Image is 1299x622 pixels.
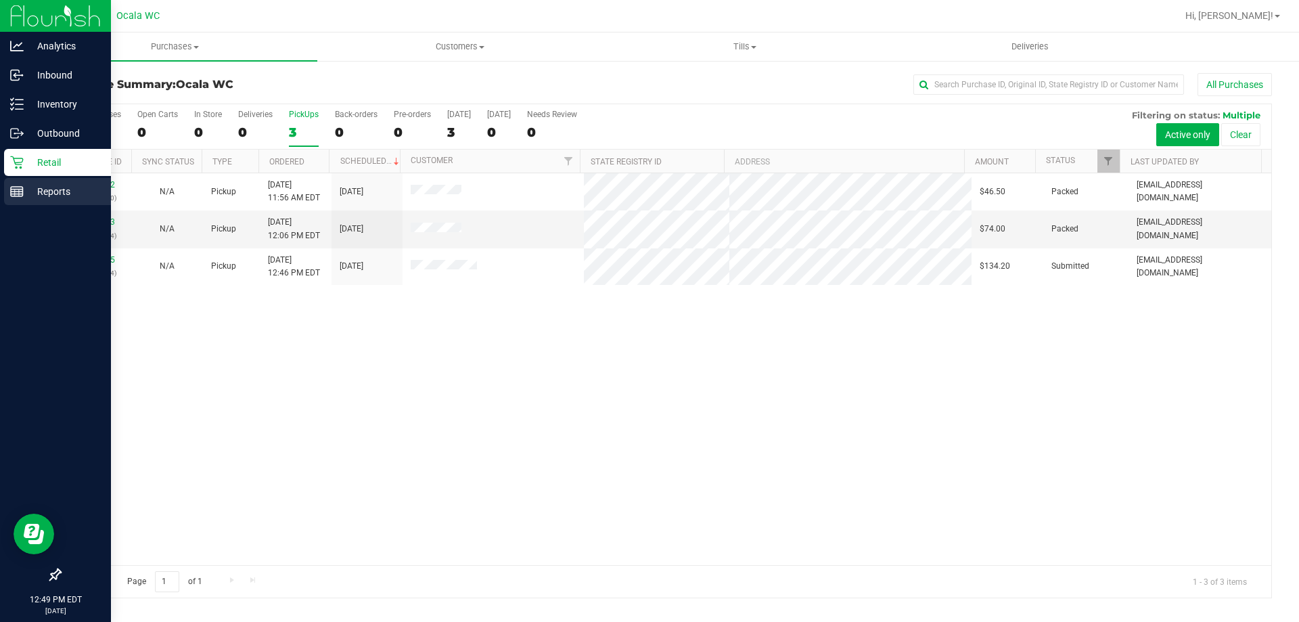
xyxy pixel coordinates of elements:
[980,223,1005,236] span: $74.00
[527,125,577,140] div: 0
[24,96,105,112] p: Inventory
[10,185,24,198] inline-svg: Reports
[394,125,431,140] div: 0
[1051,260,1089,273] span: Submitted
[1137,216,1263,242] span: [EMAIL_ADDRESS][DOMAIN_NAME]
[1137,179,1263,204] span: [EMAIL_ADDRESS][DOMAIN_NAME]
[60,79,463,91] h3: Purchase Summary:
[14,514,54,554] iframe: Resource center
[10,156,24,169] inline-svg: Retail
[335,125,378,140] div: 0
[10,39,24,53] inline-svg: Analytics
[1051,223,1078,236] span: Packed
[340,185,363,198] span: [DATE]
[6,606,105,616] p: [DATE]
[340,260,363,273] span: [DATE]
[137,110,178,119] div: Open Carts
[980,260,1010,273] span: $134.20
[394,110,431,119] div: Pre-orders
[176,78,233,91] span: Ocala WC
[268,179,320,204] span: [DATE] 11:56 AM EDT
[603,41,886,53] span: Tills
[194,125,222,140] div: 0
[289,125,319,140] div: 3
[155,571,179,592] input: 1
[238,110,273,119] div: Deliveries
[487,125,511,140] div: 0
[724,150,964,173] th: Address
[335,110,378,119] div: Back-orders
[602,32,887,61] a: Tills
[160,187,175,196] span: Not Applicable
[1185,10,1273,21] span: Hi, [PERSON_NAME]!
[32,32,317,61] a: Purchases
[10,127,24,140] inline-svg: Outbound
[142,157,194,166] a: Sync Status
[24,67,105,83] p: Inbound
[980,185,1005,198] span: $46.50
[289,110,319,119] div: PickUps
[1156,123,1219,146] button: Active only
[211,185,236,198] span: Pickup
[116,10,160,22] span: Ocala WC
[194,110,222,119] div: In Store
[1223,110,1260,120] span: Multiple
[6,594,105,606] p: 12:49 PM EDT
[1182,571,1258,592] span: 1 - 3 of 3 items
[1097,150,1120,173] a: Filter
[268,216,320,242] span: [DATE] 12:06 PM EDT
[447,110,471,119] div: [DATE]
[591,157,662,166] a: State Registry ID
[211,223,236,236] span: Pickup
[268,254,320,280] span: [DATE] 12:46 PM EDT
[975,157,1009,166] a: Amount
[888,32,1172,61] a: Deliveries
[913,74,1184,95] input: Search Purchase ID, Original ID, State Registry ID or Customer Name...
[160,260,175,273] button: N/A
[1221,123,1260,146] button: Clear
[1132,110,1220,120] span: Filtering on status:
[1046,156,1075,165] a: Status
[116,571,213,592] span: Page of 1
[557,150,580,173] a: Filter
[317,32,602,61] a: Customers
[77,180,115,190] a: 11834012
[487,110,511,119] div: [DATE]
[77,217,115,227] a: 11834083
[1198,73,1272,96] button: All Purchases
[993,41,1067,53] span: Deliveries
[24,38,105,54] p: Analytics
[24,125,105,141] p: Outbound
[269,157,304,166] a: Ordered
[160,223,175,236] button: N/A
[24,154,105,171] p: Retail
[10,68,24,82] inline-svg: Inbound
[160,224,175,234] span: Not Applicable
[1137,254,1263,280] span: [EMAIL_ADDRESS][DOMAIN_NAME]
[160,185,175,198] button: N/A
[24,183,105,200] p: Reports
[1131,157,1199,166] a: Last Updated By
[32,41,317,53] span: Purchases
[447,125,471,140] div: 3
[137,125,178,140] div: 0
[10,97,24,111] inline-svg: Inventory
[527,110,577,119] div: Needs Review
[318,41,601,53] span: Customers
[77,255,115,265] a: 11834465
[212,157,232,166] a: Type
[238,125,273,140] div: 0
[340,223,363,236] span: [DATE]
[1051,185,1078,198] span: Packed
[160,261,175,271] span: Not Applicable
[211,260,236,273] span: Pickup
[411,156,453,165] a: Customer
[340,156,402,166] a: Scheduled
